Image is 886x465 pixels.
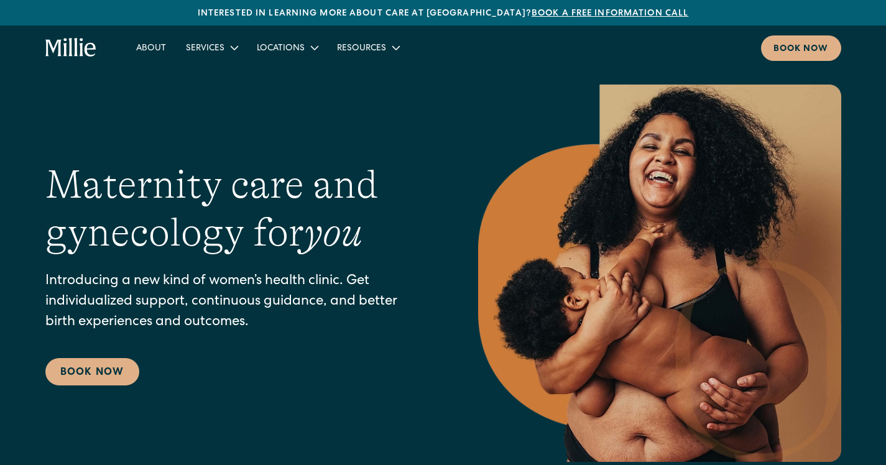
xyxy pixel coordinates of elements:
h1: Maternity care and gynecology for [45,161,428,257]
div: Resources [337,42,386,55]
img: Smiling mother with her baby in arms, celebrating body positivity and the nurturing bond of postp... [478,85,841,462]
p: Introducing a new kind of women’s health clinic. Get individualized support, continuous guidance,... [45,272,428,333]
a: Book Now [45,358,139,385]
div: Locations [247,37,327,58]
div: Book now [773,43,829,56]
a: Book a free information call [532,9,688,18]
div: Resources [327,37,408,58]
a: Book now [761,35,841,61]
a: home [45,38,97,58]
div: Services [186,42,224,55]
em: you [304,210,362,255]
div: Services [176,37,247,58]
div: Locations [257,42,305,55]
a: About [126,37,176,58]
